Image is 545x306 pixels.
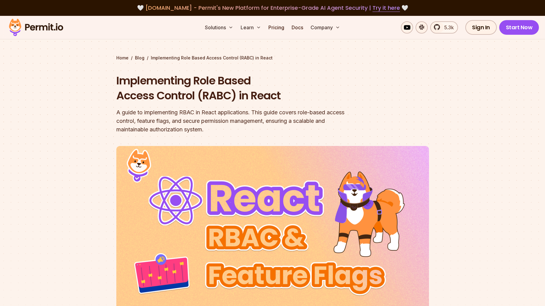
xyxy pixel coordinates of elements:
a: Sign In [465,20,497,35]
div: A guide to implementing RBAC in React applications. This guide covers role-based access control, ... [116,108,351,134]
span: 5.3k [441,24,454,31]
button: Company [308,21,343,34]
span: [DOMAIN_NAME] - Permit's New Platform for Enterprise-Grade AI Agent Security | [145,4,400,12]
a: Pricing [266,21,287,34]
a: 5.3k [430,21,458,34]
a: Home [116,55,129,61]
a: Try it here [372,4,400,12]
div: / / [116,55,429,61]
button: Solutions [202,21,236,34]
button: Learn [238,21,263,34]
div: 🤍 🤍 [15,4,530,12]
a: Blog [135,55,144,61]
h1: Implementing Role Based Access Control (RABC) in React [116,73,351,103]
a: Docs [289,21,306,34]
a: Start Now [499,20,539,35]
img: Permit logo [6,17,66,38]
